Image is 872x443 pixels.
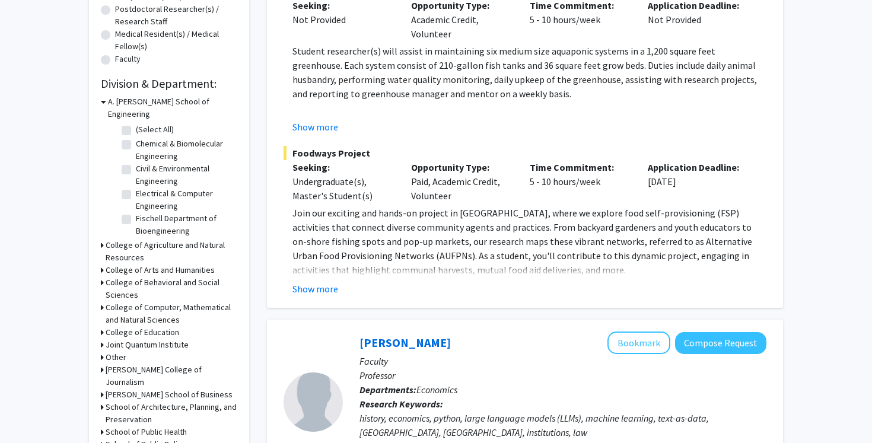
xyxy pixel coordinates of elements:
[136,162,234,187] label: Civil & Environmental Engineering
[292,206,766,277] p: Join our exciting and hands-on project in [GEOGRAPHIC_DATA], where we explore food self-provision...
[108,95,237,120] h3: A. [PERSON_NAME] School of Engineering
[136,138,234,162] label: Chemical & Biomolecular Engineering
[530,160,631,174] p: Time Commitment:
[292,120,338,134] button: Show more
[402,160,521,203] div: Paid, Academic Credit, Volunteer
[359,411,766,439] div: history, economics, python, large language models (LLMs), machine learning, text-as-data, [GEOGRA...
[359,368,766,383] p: Professor
[115,3,237,28] label: Postdoctoral Researcher(s) / Research Staff
[106,264,215,276] h3: College of Arts and Humanities
[136,187,234,212] label: Electrical & Computer Engineering
[292,12,393,27] div: Not Provided
[106,364,237,388] h3: [PERSON_NAME] College of Journalism
[675,332,766,354] button: Compose Request to Peter Murrell
[416,384,457,396] span: Economics
[607,332,670,354] button: Add Peter Murrell to Bookmarks
[9,390,50,434] iframe: Chat
[136,212,234,237] label: Fischell Department of Bioengineering
[106,239,237,264] h3: College of Agriculture and Natural Resources
[115,28,237,53] label: Medical Resident(s) / Medical Fellow(s)
[106,388,233,401] h3: [PERSON_NAME] School of Business
[106,276,237,301] h3: College of Behavioral and Social Sciences
[106,326,179,339] h3: College of Education
[136,123,174,136] label: (Select All)
[292,174,393,203] div: Undergraduate(s), Master's Student(s)
[106,301,237,326] h3: College of Computer, Mathematical and Natural Sciences
[521,160,639,203] div: 5 - 10 hours/week
[292,160,393,174] p: Seeking:
[106,339,189,351] h3: Joint Quantum Institute
[115,53,141,65] label: Faculty
[359,384,416,396] b: Departments:
[101,77,237,91] h2: Division & Department:
[292,44,766,101] p: Student researcher(s) will assist in maintaining six medium size aquaponic systems in a 1,200 squ...
[284,146,766,160] span: Foodways Project
[106,426,187,438] h3: School of Public Health
[411,160,512,174] p: Opportunity Type:
[639,160,758,203] div: [DATE]
[359,398,443,410] b: Research Keywords:
[106,351,126,364] h3: Other
[292,282,338,296] button: Show more
[136,237,234,262] label: Materials Science & Engineering
[648,160,749,174] p: Application Deadline:
[359,335,451,350] a: [PERSON_NAME]
[359,354,766,368] p: Faculty
[106,401,237,426] h3: School of Architecture, Planning, and Preservation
